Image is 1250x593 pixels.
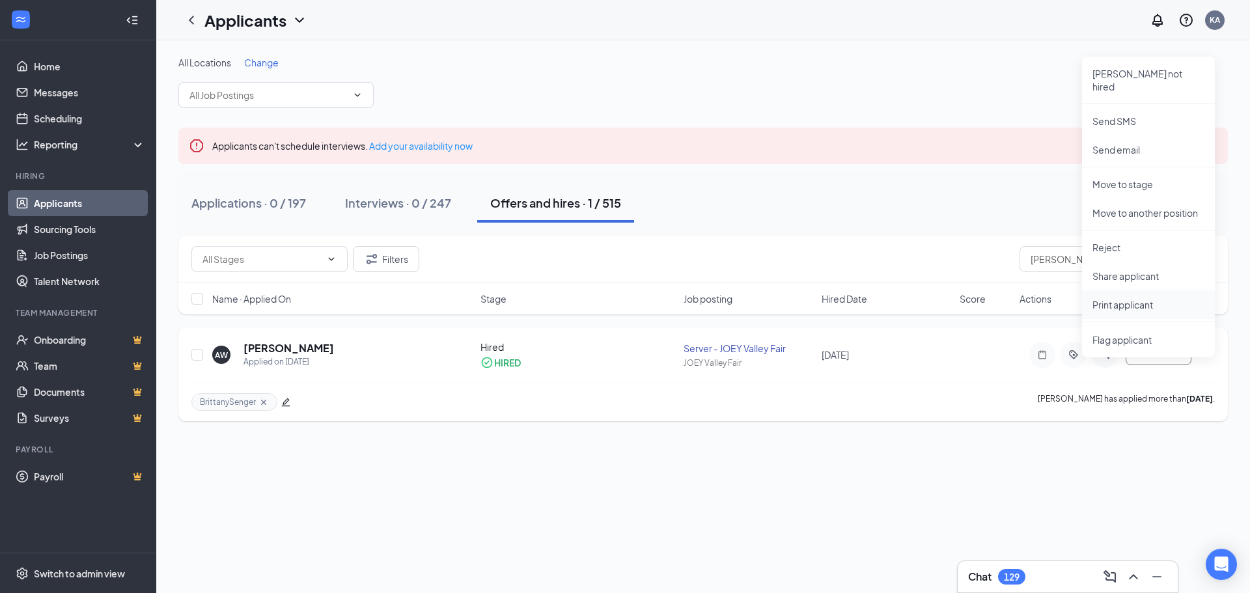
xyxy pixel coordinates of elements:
[34,463,145,490] a: PayrollCrown
[34,268,145,294] a: Talent Network
[212,140,473,152] span: Applicants can't schedule interviews.
[480,292,507,305] span: Stage
[244,57,279,68] span: Change
[191,195,306,211] div: Applications · 0 / 197
[189,138,204,154] svg: Error
[202,252,321,266] input: All Stages
[684,357,814,368] div: JOEY Valley Fair
[494,356,521,369] div: HIRED
[1102,569,1118,585] svg: ComposeMessage
[822,349,849,361] span: [DATE]
[960,292,986,305] span: Score
[34,379,145,405] a: DocumentsCrown
[1123,566,1144,587] button: ChevronUp
[34,405,145,431] a: SurveysCrown
[1186,394,1213,404] b: [DATE]
[281,398,290,407] span: edit
[352,90,363,100] svg: ChevronDown
[16,444,143,455] div: Payroll
[34,53,145,79] a: Home
[353,246,419,272] button: Filter Filters
[684,342,814,355] div: Server - JOEY Valley Fair
[34,216,145,242] a: Sourcing Tools
[34,190,145,216] a: Applicants
[34,353,145,379] a: TeamCrown
[34,242,145,268] a: Job Postings
[1149,569,1165,585] svg: Minimize
[14,13,27,26] svg: WorkstreamLogo
[215,350,228,361] div: AW
[204,9,286,31] h1: Applicants
[212,292,291,305] span: Name · Applied On
[1092,333,1204,347] span: Flag applicant
[345,195,451,211] div: Interviews · 0 / 247
[34,567,125,580] div: Switch to admin view
[200,396,256,407] span: BrittanySenger
[16,138,29,151] svg: Analysis
[480,356,493,369] svg: CheckmarkCircle
[369,140,473,152] a: Add your availability now
[1126,569,1141,585] svg: ChevronUp
[1004,572,1020,583] div: 129
[326,254,337,264] svg: ChevronDown
[16,307,143,318] div: Team Management
[1206,549,1237,580] div: Open Intercom Messenger
[16,171,143,182] div: Hiring
[34,327,145,353] a: OnboardingCrown
[1100,566,1120,587] button: ComposeMessage
[34,105,145,131] a: Scheduling
[243,355,334,368] div: Applied on [DATE]
[822,292,867,305] span: Hired Date
[292,12,307,28] svg: ChevronDown
[178,57,231,68] span: All Locations
[968,570,992,584] h3: Chat
[1020,292,1051,305] span: Actions
[184,12,199,28] svg: ChevronLeft
[364,251,380,267] svg: Filter
[1038,393,1215,411] p: [PERSON_NAME] has applied more than .
[34,138,146,151] div: Reporting
[1020,246,1215,272] input: Search in offers and hires
[490,195,621,211] div: Offers and hires · 1 / 515
[1035,350,1050,360] svg: Note
[1210,14,1220,25] div: KA
[684,292,732,305] span: Job posting
[480,340,676,353] div: Hired
[126,14,139,27] svg: Collapse
[16,567,29,580] svg: Settings
[34,79,145,105] a: Messages
[1146,566,1167,587] button: Minimize
[189,88,347,102] input: All Job Postings
[258,397,269,407] svg: Cross
[243,341,334,355] h5: [PERSON_NAME]
[1150,12,1165,28] svg: Notifications
[1178,12,1194,28] svg: QuestionInfo
[1066,350,1081,360] svg: ActiveTag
